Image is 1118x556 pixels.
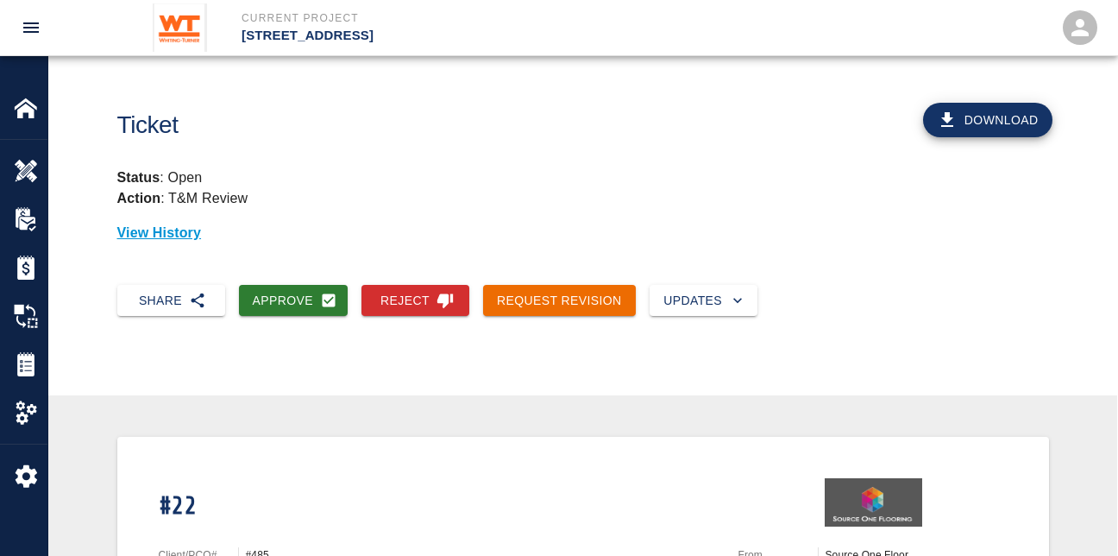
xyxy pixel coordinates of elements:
[117,167,1049,188] p: : Open
[117,223,1049,243] p: View History
[242,10,652,26] p: Current Project
[10,7,52,48] button: open drawer
[242,26,652,46] p: [STREET_ADDRESS]
[117,285,225,317] button: Share
[923,103,1052,137] button: Download
[483,285,636,317] button: Request Revision
[117,191,248,205] p: : T&M Review
[117,170,160,185] strong: Status
[239,285,349,317] button: Approve
[153,3,207,52] img: Whiting-Turner
[361,285,469,317] button: Reject
[825,478,923,527] img: Source One Floor
[159,492,718,522] h1: #22
[117,111,655,140] h1: Ticket
[1032,473,1118,556] iframe: Chat Widget
[650,285,757,317] button: Updates
[117,191,161,205] strong: Action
